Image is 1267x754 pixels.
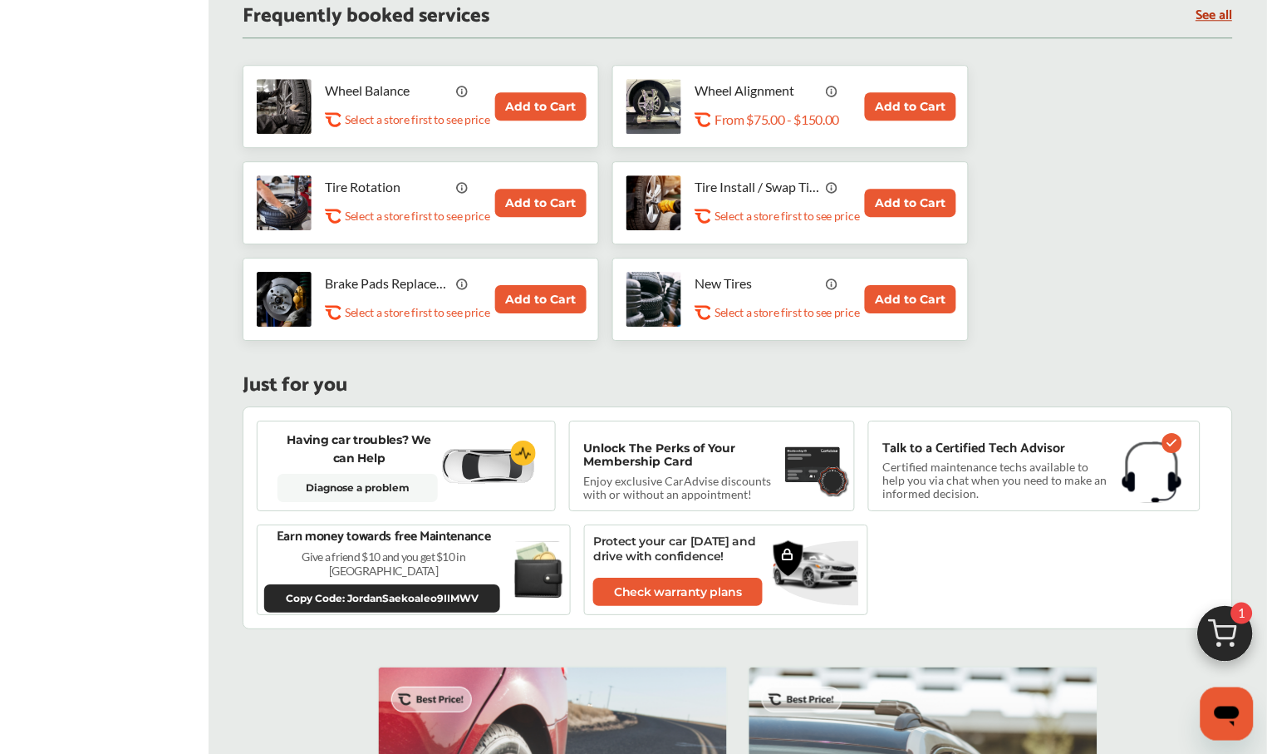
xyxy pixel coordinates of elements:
[785,441,842,487] img: maintenance-card.27cfeff5.svg
[865,189,956,217] button: Add to Cart
[817,465,851,497] img: badge.f18848ea.svg
[1231,603,1253,624] span: 1
[583,441,777,468] p: Unlock The Perks of Your Membership Card
[495,92,587,121] button: Add to Cart
[695,82,819,98] p: Wheel Alignment
[345,304,489,320] p: Select a store first to see price
[773,540,859,607] img: bg-ellipse.2da0866b.svg
[243,377,347,393] p: Just for you
[1122,441,1182,503] img: headphones.1b115f31.svg
[440,448,535,485] img: diagnose-vehicle.c84bcb0a.svg
[277,528,491,546] p: Earn money towards free Maintenance
[1162,433,1182,453] img: check-icon.521c8815.svg
[243,8,489,24] p: Frequently booked services
[325,275,449,291] p: Brake Pads Replacement
[1201,687,1254,741] iframe: Button to launch messaging window
[1186,599,1265,678] img: cart_icon.3d0951e8.svg
[626,79,681,134] img: wheel-alignment-thumb.jpg
[257,79,312,134] img: tire-wheel-balance-thumb.jpg
[277,431,440,467] p: Having car troubles? We can Help
[826,180,839,194] img: info_icon_vector.svg
[583,475,783,501] p: Enjoy exclusive CarAdvise discounts with or without an appointment!
[511,441,536,466] img: cardiogram-logo.18e20815.svg
[593,578,763,606] a: Check warranty plans
[495,189,587,217] button: Add to Cart
[626,175,681,230] img: tire-install-swap-tires-thumb.jpg
[882,441,1065,456] p: Talk to a Certified Tech Advisor
[264,549,503,578] p: Give a friend $10 and you get $10 in [GEOGRAPHIC_DATA]
[882,463,1109,498] p: Certified maintenance techs available to help you via chat when you need to make an informed deci...
[495,285,587,313] button: Add to Cart
[865,92,956,121] button: Add to Cart
[695,275,819,291] p: New Tires
[456,180,469,194] img: info_icon_vector.svg
[325,179,449,195] p: Tire Rotation
[456,84,469,97] img: info_icon_vector.svg
[781,548,794,561] img: lock-icon.a4a4a2b2.svg
[456,277,469,290] img: info_icon_vector.svg
[514,541,563,598] img: black-wallet.e93b9b5d.svg
[277,474,438,502] a: Diagnose a problem
[593,534,776,564] p: Protect your car [DATE] and drive with confidence!
[695,179,819,195] p: Tire Install / Swap Tires
[715,111,839,127] p: From $75.00 - $150.00
[773,540,803,578] img: warranty.a715e77d.svg
[257,272,312,327] img: brake-pads-replacement-thumb.jpg
[325,82,449,98] p: Wheel Balance
[257,175,312,230] img: tire-rotation-thumb.jpg
[773,544,859,596] img: vehicle.3f86c5e7.svg
[715,208,859,224] p: Select a store first to see price
[345,208,489,224] p: Select a store first to see price
[1196,8,1233,22] a: See all
[826,277,839,290] img: info_icon_vector.svg
[626,272,681,327] img: new-tires-thumb.jpg
[715,304,859,320] p: Select a store first to see price
[826,84,839,97] img: info_icon_vector.svg
[264,584,500,613] button: Copy Code: JordanSaekoaleo9IIMWV
[865,285,956,313] button: Add to Cart
[345,111,489,127] p: Select a store first to see price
